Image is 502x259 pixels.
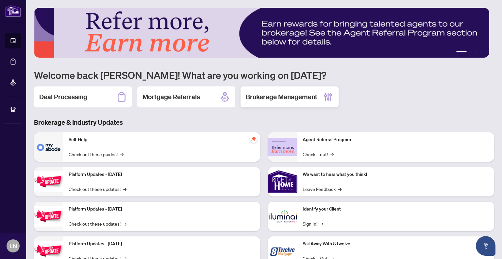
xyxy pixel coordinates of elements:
[480,51,482,54] button: 4
[469,51,472,54] button: 2
[475,51,477,54] button: 3
[268,167,297,196] img: We want to hear what you think!
[69,136,255,143] p: Self-Help
[303,185,342,193] a: Leave Feedback→
[250,135,258,143] span: pushpin
[69,151,124,158] a: Check out these guides!→
[123,185,126,193] span: →
[476,236,495,256] button: Open asap
[69,185,126,193] a: Check out these updates!→
[34,132,63,162] img: Self-Help
[69,206,255,213] p: Platform Updates - [DATE]
[34,118,494,127] h3: Brokerage & Industry Updates
[246,92,317,102] h2: Brokerage Management
[303,240,489,248] p: Sail Away With 8Twelve
[69,240,255,248] p: Platform Updates - [DATE]
[456,51,467,54] button: 1
[69,220,126,227] a: Check out these updates!→
[268,202,297,231] img: Identify your Client
[330,151,334,158] span: →
[142,92,200,102] h2: Mortgage Referrals
[268,138,297,156] img: Agent Referral Program
[485,51,488,54] button: 5
[303,151,334,158] a: Check it out!→
[303,171,489,178] p: We want to hear what you think!
[338,185,342,193] span: →
[303,206,489,213] p: Identify your Client
[34,171,63,192] img: Platform Updates - July 21, 2025
[303,220,323,227] a: Sign In!→
[69,171,255,178] p: Platform Updates - [DATE]
[5,5,21,17] img: logo
[303,136,489,143] p: Agent Referral Program
[9,241,17,250] span: LN
[34,69,494,81] h1: Welcome back [PERSON_NAME]! What are you working on [DATE]?
[34,206,63,227] img: Platform Updates - July 8, 2025
[34,8,489,58] img: Slide 0
[39,92,87,102] h2: Deal Processing
[120,151,124,158] span: →
[123,220,126,227] span: →
[320,220,323,227] span: →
